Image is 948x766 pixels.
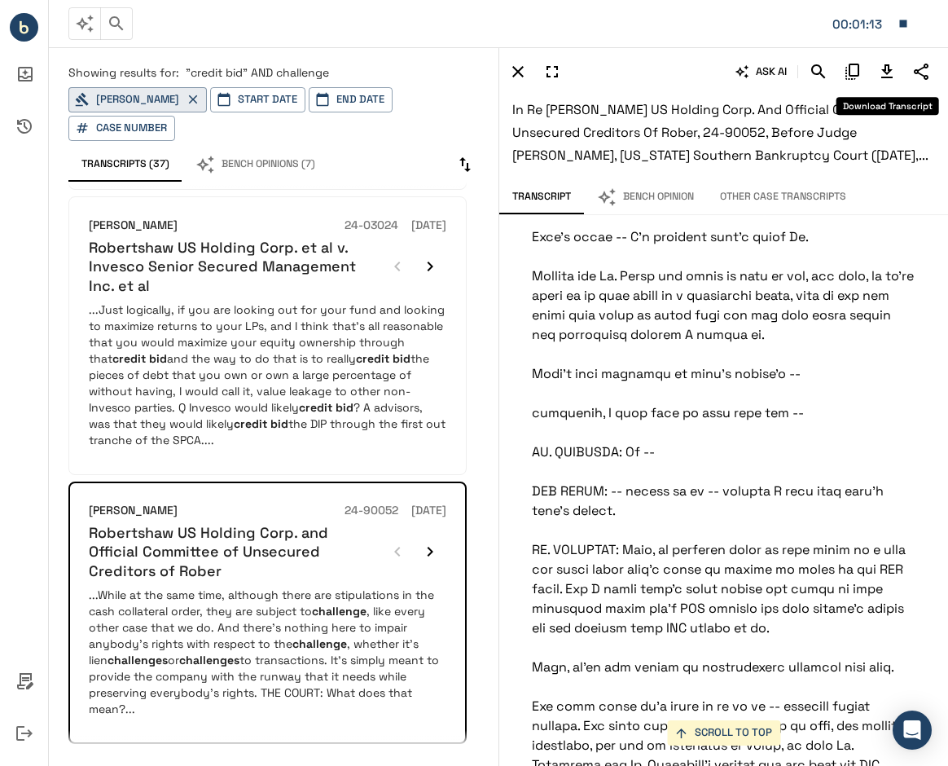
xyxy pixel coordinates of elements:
[312,604,366,619] em: challenge
[68,116,175,141] button: Case Number
[210,87,305,112] button: Start Date
[108,653,168,667] em: challenges
[89,523,381,580] h6: Robertshaw US Holding Corp. and Official Committee of Unsecured Creditors of Rober
[832,14,889,35] div: Matter: 48557/2
[292,636,347,651] em: challenge
[356,351,410,366] em: credit bid
[89,502,178,520] h6: [PERSON_NAME]
[499,180,584,214] button: Transcript
[893,711,932,750] div: Open Intercom Messenger
[667,720,780,746] button: SCROLL TO TOP
[345,217,398,235] h6: 24-03024
[89,217,178,235] h6: [PERSON_NAME]
[309,87,393,112] button: End Date
[839,58,867,86] button: Copy Citation
[707,180,859,214] button: Other Case Transcripts
[873,58,901,86] button: Download Transcript
[68,147,182,182] button: Transcripts (37)
[179,653,239,667] em: challenges
[234,416,288,431] em: credit bid
[732,58,791,86] button: ASK AI
[112,351,167,366] em: credit bid
[836,97,939,115] div: Download Transcript
[584,180,707,214] button: Bench Opinion
[186,65,329,80] span: "credit bid" AND challenge
[89,302,446,448] p: ...Just logically, if you are looking out for your fund and looking to maximize returns to your L...
[411,217,446,235] h6: [DATE]
[299,400,353,415] em: credit bid
[345,502,398,520] h6: 24-90052
[411,502,446,520] h6: [DATE]
[182,147,328,182] button: Bench Opinions (7)
[805,58,832,86] button: Search
[68,65,179,80] span: Showing results for:
[89,238,381,295] h6: Robertshaw US Holding Corp. et al v. Invesco Senior Secured Management Inc. et al
[89,587,446,717] p: ...While at the same time, although there are stipulations in the cash collateral order, they are...
[824,7,917,41] button: Matter: 48557/2
[907,58,935,86] button: Share Transcript
[512,101,928,164] span: In re [PERSON_NAME] US Holding Corp. and Official Committee of Unsecured Creditors of Rober, 24-9...
[68,87,207,112] button: [PERSON_NAME]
